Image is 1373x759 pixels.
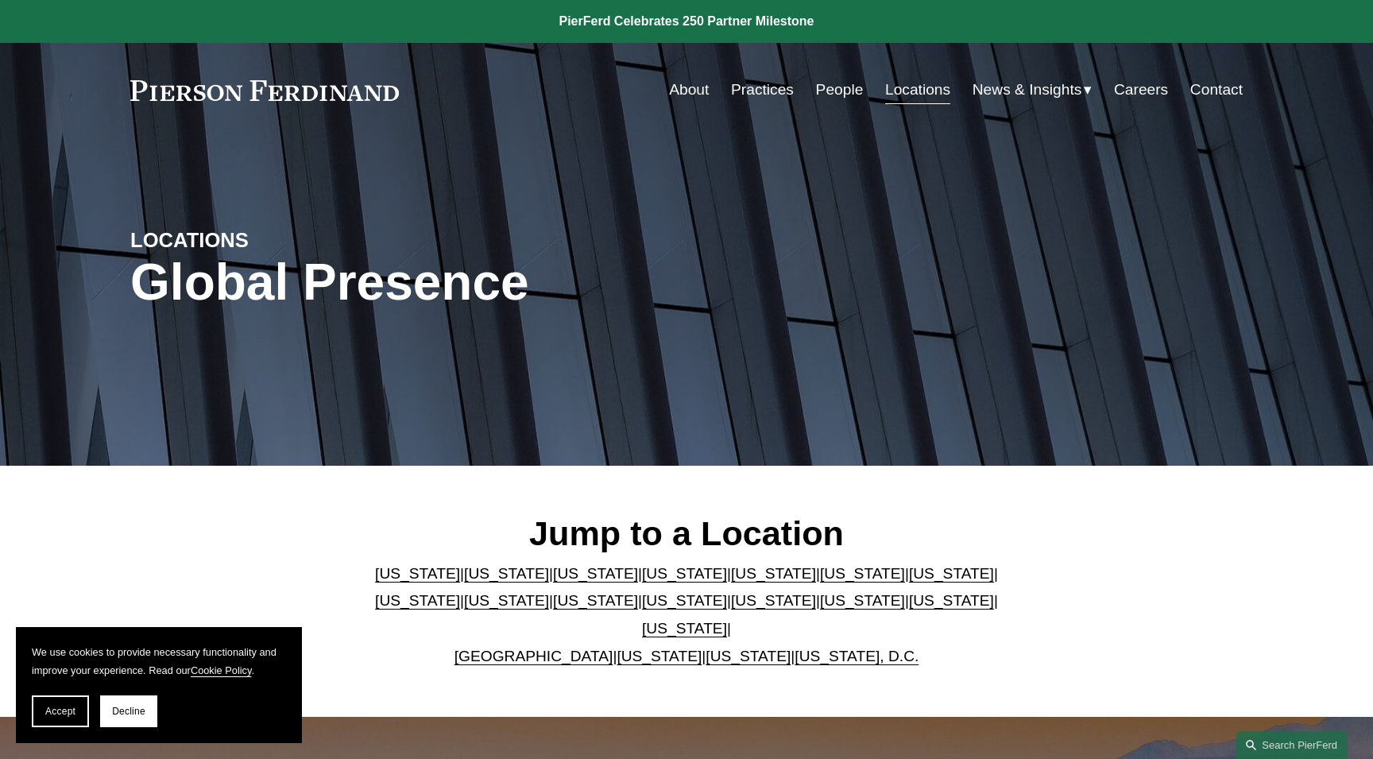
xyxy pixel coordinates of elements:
[885,75,950,105] a: Locations
[973,75,1093,105] a: folder dropdown
[375,592,460,609] a: [US_STATE]
[731,565,816,582] a: [US_STATE]
[816,75,864,105] a: People
[795,648,919,664] a: [US_STATE], D.C.
[909,592,994,609] a: [US_STATE]
[553,592,638,609] a: [US_STATE]
[464,592,549,609] a: [US_STATE]
[32,643,286,680] p: We use cookies to provide necessary functionality and improve your experience. Read our .
[642,592,727,609] a: [US_STATE]
[820,592,905,609] a: [US_STATE]
[32,695,89,727] button: Accept
[669,75,709,105] a: About
[362,560,1011,670] p: | | | | | | | | | | | | | | | | | |
[130,227,408,253] h4: LOCATIONS
[731,592,816,609] a: [US_STATE]
[16,627,302,743] section: Cookie banner
[1236,731,1348,759] a: Search this site
[130,254,872,312] h1: Global Presence
[1114,75,1168,105] a: Careers
[464,565,549,582] a: [US_STATE]
[617,648,702,664] a: [US_STATE]
[973,76,1082,104] span: News & Insights
[820,565,905,582] a: [US_STATE]
[100,695,157,727] button: Decline
[706,648,791,664] a: [US_STATE]
[191,664,252,676] a: Cookie Policy
[454,648,613,664] a: [GEOGRAPHIC_DATA]
[642,565,727,582] a: [US_STATE]
[45,706,75,717] span: Accept
[112,706,145,717] span: Decline
[909,565,994,582] a: [US_STATE]
[642,620,727,637] a: [US_STATE]
[362,513,1011,554] h2: Jump to a Location
[553,565,638,582] a: [US_STATE]
[731,75,794,105] a: Practices
[1190,75,1243,105] a: Contact
[375,565,460,582] a: [US_STATE]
